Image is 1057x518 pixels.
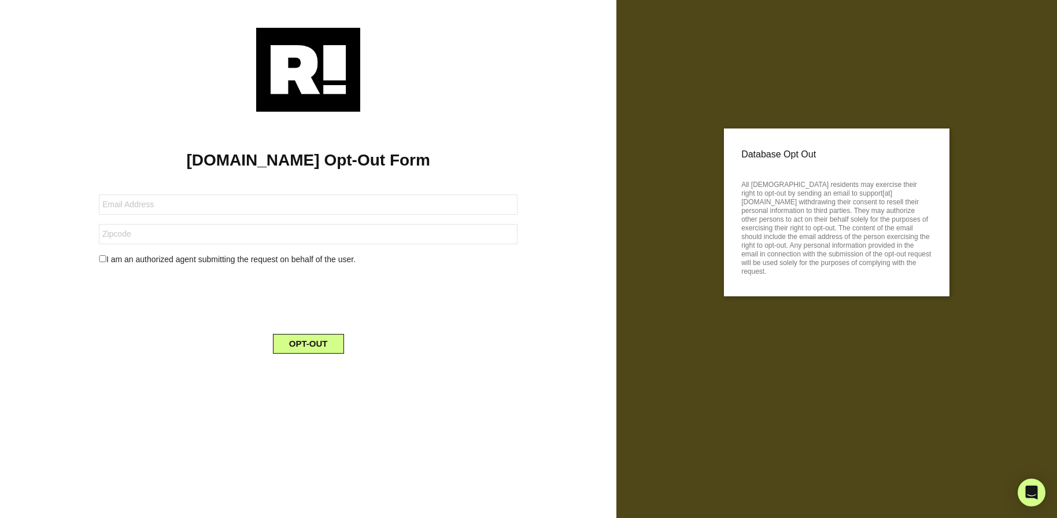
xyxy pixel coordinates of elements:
[741,177,932,276] p: All [DEMOGRAPHIC_DATA] residents may exercise their right to opt-out by sending an email to suppo...
[1018,479,1045,506] div: Open Intercom Messenger
[17,150,599,170] h1: [DOMAIN_NAME] Opt-Out Form
[256,28,360,112] img: Retention.com
[90,254,527,266] div: I am an authorized agent submitting the request on behalf of the user.
[741,146,932,163] p: Database Opt Out
[99,194,518,215] input: Email Address
[273,334,344,354] button: OPT-OUT
[220,275,396,320] iframe: reCAPTCHA
[99,224,518,244] input: Zipcode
